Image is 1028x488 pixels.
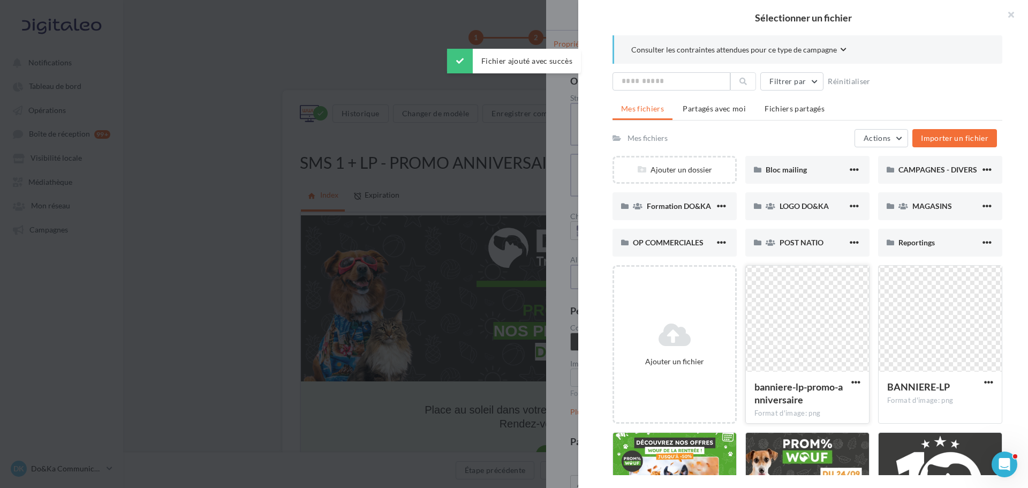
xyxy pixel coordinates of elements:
[199,205,351,217] span: Rendez-vous du 25/06 au 27/07
[992,452,1017,477] iframe: Intercom live chat
[614,164,735,175] div: Ajouter un dossier
[760,72,823,91] button: Filtrer par
[754,381,843,406] span: banniere-lp-promo-anniversaire
[234,130,315,148] span: DE L'ÉTÉ !
[754,409,860,418] div: Format d'image: png
[621,104,664,113] span: Mes fichiers
[114,8,435,81] img: logo-doetka-bloc-mail-3.png
[246,191,426,203] span: animalerie préférée #contractName# !
[595,13,1011,22] h2: Sélectionner un fichier
[631,44,837,55] span: Consulter les contraintes attendues pour ce type de campagne
[618,356,731,367] div: Ajouter un fichier
[633,238,704,247] span: OP COMMERCIALES
[765,104,825,113] span: Fichiers partagés
[912,201,952,211] span: MAGASINS
[26,283,524,297] div: false
[222,88,328,106] span: PROFITEZ DE
[887,396,993,406] div: Format d'image: png
[855,129,908,147] button: Actions
[631,44,846,57] button: Consulter les contraintes attendues pour ce type de campagne
[647,201,711,211] span: Formation DO&KA
[628,133,668,144] div: Mes fichiers
[246,238,304,247] a: J'EN PROFITE
[780,201,829,211] span: LOGO DO&KA
[447,49,581,73] div: Fichier ajouté avec succès
[898,238,935,247] span: Reportings
[766,165,807,174] span: Bloc mailing
[780,238,823,247] span: POST NATIO
[157,283,392,296] span: TOUT POUR VOS ADORABLES LOULOUS
[823,75,875,88] button: Réinitialiser
[921,133,988,142] span: Importer un fichier
[683,104,746,113] span: Partagés avec moi
[898,165,977,174] span: CAMPAGNES - DIVERS
[153,457,397,471] span: L'ESSENTIEL POUR VOS FIDÈLES MINOUS
[864,133,890,142] span: Actions
[912,129,997,147] button: Importer un fichier
[124,191,246,203] span: Place au soleil dans votre
[193,109,357,127] span: NOS PROMOS WOUF
[887,381,950,393] span: BANNIERE-LP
